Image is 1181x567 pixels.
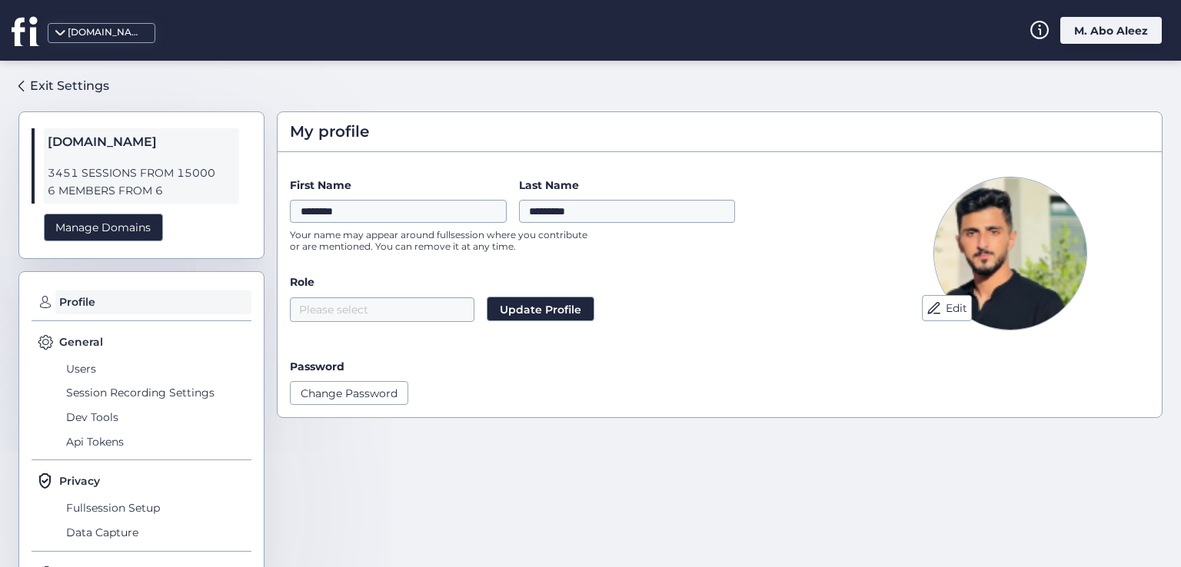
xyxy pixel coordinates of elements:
[62,496,251,520] span: Fullsession Setup
[55,290,251,315] span: Profile
[48,164,235,182] span: 3451 SESSIONS FROM 15000
[62,520,251,545] span: Data Capture
[68,25,145,40] div: [DOMAIN_NAME]
[48,132,235,152] span: [DOMAIN_NAME]
[290,177,507,194] label: First Name
[59,472,100,489] span: Privacy
[44,214,163,242] div: Manage Domains
[62,429,251,454] span: Api Tokens
[933,177,1087,330] img: Avatar Picture
[290,229,597,252] p: Your name may appear around fullsession where you contribute or are mentioned. You can remove it ...
[519,177,736,194] label: Last Name
[62,405,251,429] span: Dev Tools
[290,274,847,290] label: Role
[59,333,103,350] span: General
[922,295,972,321] button: Edit
[18,73,109,99] a: Exit Settings
[500,301,581,318] span: Update Profile
[48,182,235,200] span: 6 MEMBERS FROM 6
[487,297,594,321] button: Update Profile
[290,120,369,144] span: My profile
[62,356,251,381] span: Users
[62,381,251,406] span: Session Recording Settings
[290,360,344,373] label: Password
[290,381,408,404] button: Change Password
[1060,17,1162,44] div: M. Abo Aleez
[30,76,109,95] div: Exit Settings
